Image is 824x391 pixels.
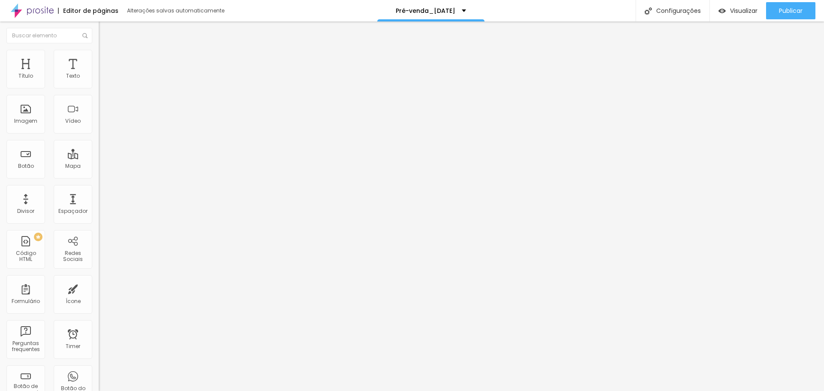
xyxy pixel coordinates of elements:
div: Formulário [12,298,40,304]
div: Ícone [66,298,81,304]
div: Redes Sociais [56,250,90,263]
span: Publicar [779,7,803,14]
iframe: Editor [99,21,824,391]
div: Vídeo [65,118,81,124]
div: Divisor [17,208,34,214]
button: Publicar [766,2,815,19]
div: Botão [18,163,34,169]
div: Editor de páginas [58,8,118,14]
button: Visualizar [710,2,766,19]
p: Pré-venda_[DATE] [396,8,455,14]
div: Timer [66,343,80,349]
div: Título [18,73,33,79]
img: Icone [82,33,88,38]
input: Buscar elemento [6,28,92,43]
span: Visualizar [730,7,757,14]
div: Texto [66,73,80,79]
div: Código HTML [9,250,42,263]
img: Icone [645,7,652,15]
div: Mapa [65,163,81,169]
div: Perguntas frequentes [9,340,42,353]
img: view-1.svg [718,7,726,15]
div: Alterações salvas automaticamente [127,8,226,13]
div: Espaçador [58,208,88,214]
div: Imagem [14,118,37,124]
